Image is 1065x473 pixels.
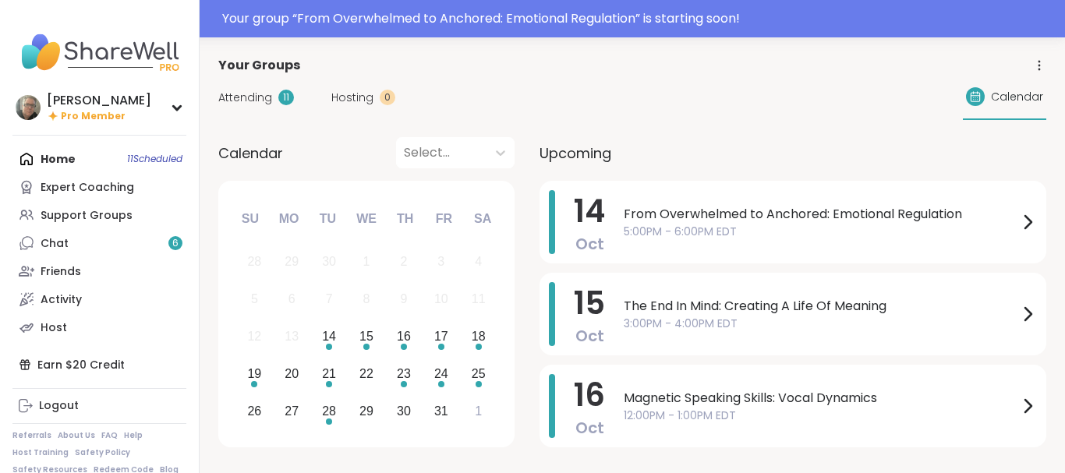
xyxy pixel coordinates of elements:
div: Support Groups [41,208,133,224]
div: Not available Thursday, October 9th, 2025 [387,283,421,316]
div: 28 [247,251,261,272]
div: Th [388,202,423,236]
div: 16 [397,326,411,347]
span: Your Groups [218,56,300,75]
div: 24 [434,363,448,384]
div: 9 [400,288,407,309]
span: Oct [575,325,604,347]
span: Upcoming [540,143,611,164]
div: 21 [322,363,336,384]
div: Not available Sunday, October 12th, 2025 [238,320,271,354]
div: Logout [39,398,79,414]
div: Not available Friday, October 10th, 2025 [424,283,458,316]
div: [PERSON_NAME] [47,92,151,109]
div: Host [41,320,67,336]
div: Choose Thursday, October 30th, 2025 [387,394,421,428]
div: Choose Wednesday, October 15th, 2025 [350,320,384,354]
div: Choose Sunday, October 26th, 2025 [238,394,271,428]
div: Choose Thursday, October 16th, 2025 [387,320,421,354]
div: 27 [285,401,299,422]
span: Hosting [331,90,373,106]
a: Help [124,430,143,441]
a: Support Groups [12,201,186,229]
a: Activity [12,285,186,313]
div: month 2025-10 [235,243,497,429]
div: 30 [397,401,411,422]
div: Fr [426,202,461,236]
div: Choose Saturday, November 1st, 2025 [462,394,495,428]
div: Choose Sunday, October 19th, 2025 [238,357,271,390]
div: Not available Tuesday, September 30th, 2025 [313,245,346,279]
div: 31 [434,401,448,422]
div: Choose Tuesday, October 21st, 2025 [313,357,346,390]
div: 1 [363,251,370,272]
span: 12:00PM - 1:00PM EDT [624,408,1018,424]
a: Logout [12,392,186,420]
a: About Us [58,430,95,441]
div: Not available Saturday, October 4th, 2025 [462,245,495,279]
div: Choose Tuesday, October 14th, 2025 [313,320,346,354]
div: Not available Friday, October 3rd, 2025 [424,245,458,279]
div: Expert Coaching [41,180,134,196]
div: Su [233,202,267,236]
span: 14 [574,189,605,233]
div: Not available Saturday, October 11th, 2025 [462,283,495,316]
div: Choose Monday, October 20th, 2025 [275,357,309,390]
a: Safety Policy [75,447,130,458]
img: ShareWell Nav Logo [12,25,186,79]
div: 20 [285,363,299,384]
div: Not available Sunday, September 28th, 2025 [238,245,271,279]
a: Host Training [12,447,69,458]
span: Oct [575,233,604,255]
div: Choose Friday, October 24th, 2025 [424,357,458,390]
div: 0 [380,90,395,105]
span: Pro Member [61,110,126,123]
div: Sa [465,202,500,236]
div: Not available Tuesday, October 7th, 2025 [313,283,346,316]
div: Choose Friday, October 31st, 2025 [424,394,458,428]
div: 5 [251,288,258,309]
span: 16 [574,373,605,417]
div: 1 [475,401,482,422]
span: 3:00PM - 4:00PM EDT [624,316,1018,332]
div: 26 [247,401,261,422]
div: Not available Wednesday, October 1st, 2025 [350,245,384,279]
div: 19 [247,363,261,384]
div: Mo [271,202,306,236]
div: Choose Saturday, October 18th, 2025 [462,320,495,354]
div: Earn $20 Credit [12,351,186,379]
div: 4 [475,251,482,272]
span: The End In Mind: Creating A Life Of Meaning [624,297,1018,316]
div: 2 [400,251,407,272]
div: Not available Thursday, October 2nd, 2025 [387,245,421,279]
span: 15 [574,281,605,325]
div: Not available Wednesday, October 8th, 2025 [350,283,384,316]
a: Referrals [12,430,51,441]
div: Not available Sunday, October 5th, 2025 [238,283,271,316]
div: 6 [288,288,295,309]
div: Choose Monday, October 27th, 2025 [275,394,309,428]
div: 11 [278,90,294,105]
span: Oct [575,417,604,439]
div: 22 [359,363,373,384]
div: Choose Friday, October 17th, 2025 [424,320,458,354]
div: Choose Tuesday, October 28th, 2025 [313,394,346,428]
div: 12 [247,326,261,347]
div: Not available Monday, October 13th, 2025 [275,320,309,354]
div: 29 [285,251,299,272]
span: 6 [172,237,179,250]
div: Chat [41,236,69,252]
div: Tu [310,202,345,236]
span: Magnetic Speaking Skills: Vocal Dynamics [624,389,1018,408]
div: Not available Monday, September 29th, 2025 [275,245,309,279]
span: Attending [218,90,272,106]
a: Friends [12,257,186,285]
div: 11 [472,288,486,309]
span: From Overwhelmed to Anchored: Emotional Regulation [624,205,1018,224]
div: Choose Thursday, October 23rd, 2025 [387,357,421,390]
div: 18 [472,326,486,347]
div: 13 [285,326,299,347]
div: 29 [359,401,373,422]
div: 15 [359,326,373,347]
span: Calendar [991,89,1043,105]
